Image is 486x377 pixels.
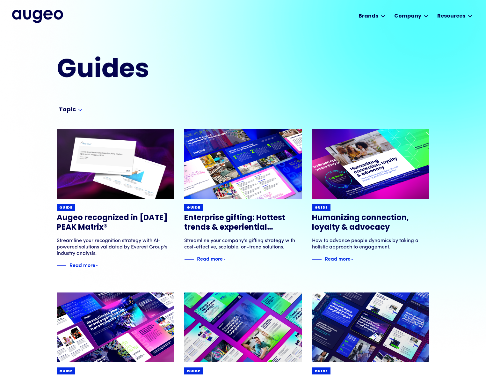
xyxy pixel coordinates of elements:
h3: Enterprise gifting: Hottest trends & experiential technologies [184,213,302,233]
div: Brands [359,12,378,20]
div: Read more [197,255,223,262]
img: Blue decorative line [184,255,194,263]
div: Topic [59,106,76,114]
img: Arrow symbol in bright blue pointing down to indicate an expanded section. [78,109,82,111]
div: Guide [59,369,73,374]
img: Blue text arrow [223,255,233,263]
div: Resources [437,12,465,20]
a: GuideEnterprise gifting: Hottest trends & experiential technologiesStreamline your company's gift... [184,129,302,263]
h3: Humanizing connection, loyalty & advocacy [312,213,430,233]
a: home [12,10,63,23]
div: Streamline your recognition strategy with AI-powered solutions validated by Everest Group's indus... [57,238,174,257]
a: GuideHumanizing connection, loyalty & advocacyHow to advance people dynamics by taking a holistic... [312,129,430,263]
img: Augeo's full logo in midnight blue. [12,10,63,23]
div: Guide [187,205,200,210]
img: Blue decorative line [312,255,322,263]
h2: Guides [57,58,276,84]
h3: Augeo recognized in [DATE] PEAK Matrix® [57,213,174,233]
div: Streamline your company's gifting strategy with cost-effective, scalable, on-trend solutions. [184,238,302,250]
div: Guide [315,205,328,210]
a: GuideAugeo recognized in [DATE] PEAK Matrix®Streamline your recognition strategy with AI-powered ... [57,129,174,270]
div: Guide [59,205,73,210]
div: Read more [325,255,351,262]
div: Read more [69,261,95,269]
img: Blue text arrow [96,262,105,270]
div: Company [394,12,421,20]
div: Guide [315,369,328,374]
div: Guide [187,369,200,374]
img: Blue decorative line [57,262,66,270]
img: Blue text arrow [351,255,361,263]
div: How to advance people dynamics by taking a holistic approach to engagement. [312,238,430,250]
